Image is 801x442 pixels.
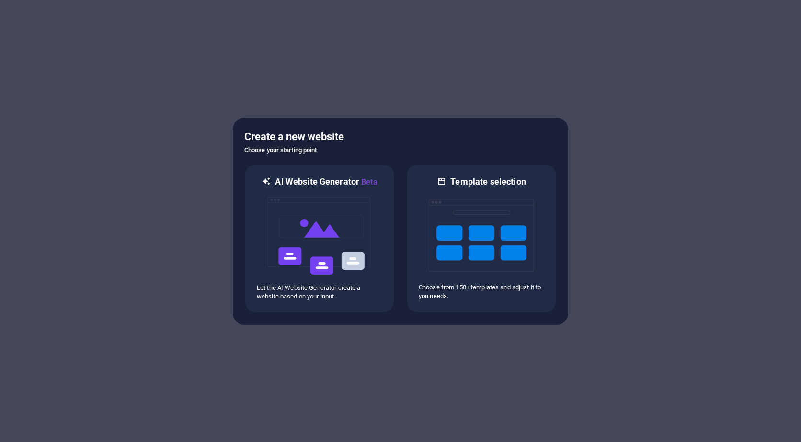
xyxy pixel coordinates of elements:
div: Template selectionChoose from 150+ templates and adjust it to you needs. [406,164,557,313]
h6: AI Website Generator [275,176,377,188]
img: ai [267,188,372,284]
p: Let the AI Website Generator create a website based on your input. [257,284,382,301]
h5: Create a new website [244,129,557,144]
div: AI Website GeneratorBetaaiLet the AI Website Generator create a website based on your input. [244,164,395,313]
span: Beta [359,177,378,187]
h6: Template selection [450,176,526,188]
h6: Choose your starting point [244,144,557,156]
p: Choose from 150+ templates and adjust it to you needs. [419,283,544,300]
